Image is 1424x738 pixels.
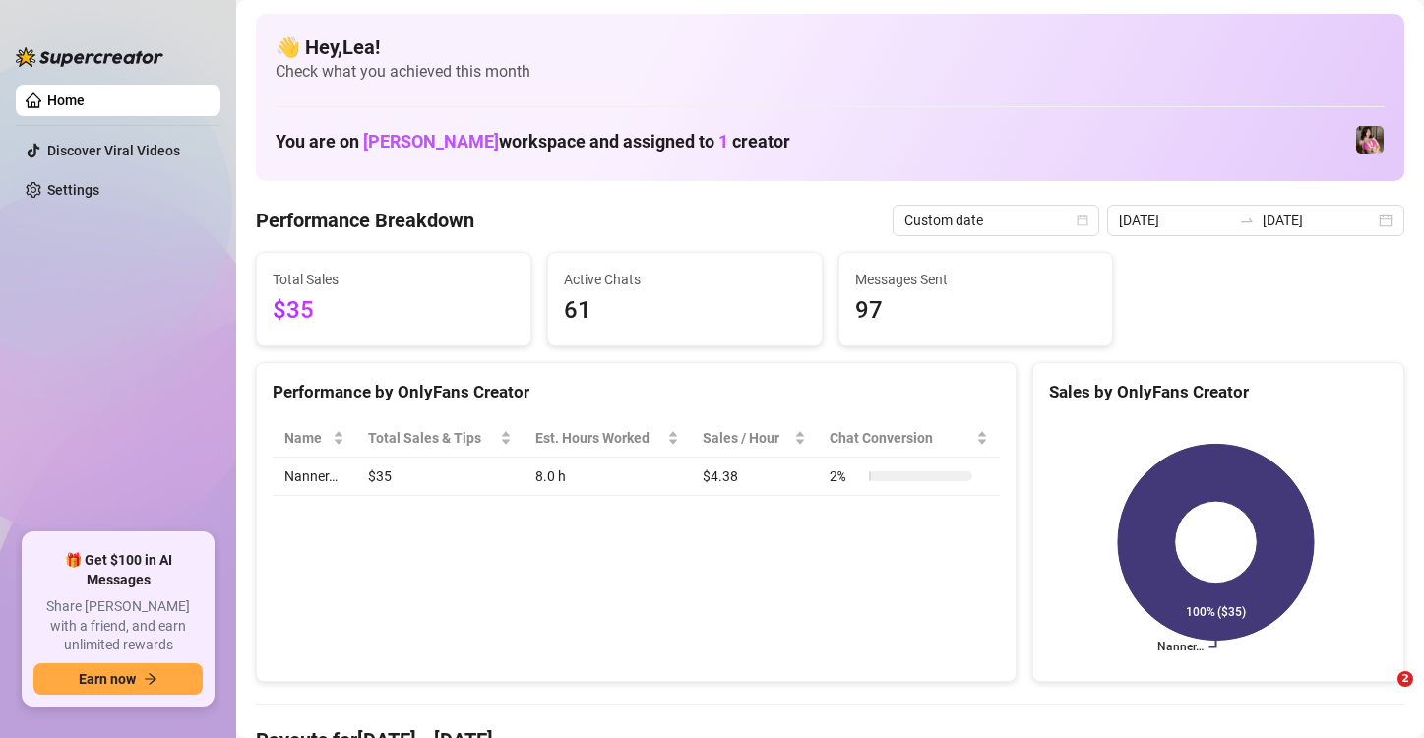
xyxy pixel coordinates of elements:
span: Share [PERSON_NAME] with a friend, and earn unlimited rewards [33,597,203,655]
a: Settings [47,182,99,198]
h4: Performance Breakdown [256,207,474,234]
span: Messages Sent [855,269,1097,290]
span: Check what you achieved this month [276,61,1385,83]
span: $35 [273,292,515,330]
span: Name [284,427,329,449]
td: $4.38 [691,458,818,496]
img: logo-BBDzfeDw.svg [16,47,163,67]
th: Name [273,419,356,458]
span: 🎁 Get $100 in AI Messages [33,551,203,589]
td: Nanner… [273,458,356,496]
button: Earn nowarrow-right [33,663,203,695]
span: Total Sales & Tips [368,427,495,449]
span: Earn now [79,671,136,687]
text: Nanner… [1156,641,1203,654]
span: 61 [564,292,806,330]
span: Custom date [904,206,1087,235]
div: Performance by OnlyFans Creator [273,379,1000,405]
th: Total Sales & Tips [356,419,523,458]
a: Discover Viral Videos [47,143,180,158]
th: Sales / Hour [691,419,818,458]
h1: You are on workspace and assigned to creator [276,131,790,153]
span: 97 [855,292,1097,330]
h4: 👋 Hey, Lea ! [276,33,1385,61]
div: Sales by OnlyFans Creator [1049,379,1388,405]
a: Home [47,92,85,108]
iframe: Intercom live chat [1357,671,1404,718]
span: Active Chats [564,269,806,290]
td: $35 [356,458,523,496]
span: 2 [1397,671,1413,687]
span: Sales / Hour [703,427,790,449]
span: to [1239,213,1255,228]
span: Total Sales [273,269,515,290]
span: 2 % [830,465,861,487]
span: swap-right [1239,213,1255,228]
input: Start date [1119,210,1231,231]
th: Chat Conversion [818,419,1000,458]
span: arrow-right [144,672,157,686]
div: Est. Hours Worked [535,427,663,449]
span: Chat Conversion [830,427,972,449]
input: End date [1263,210,1375,231]
span: calendar [1077,215,1088,226]
td: 8.0 h [524,458,691,496]
span: [PERSON_NAME] [363,131,499,152]
img: Nanner [1356,126,1384,154]
span: 1 [718,131,728,152]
